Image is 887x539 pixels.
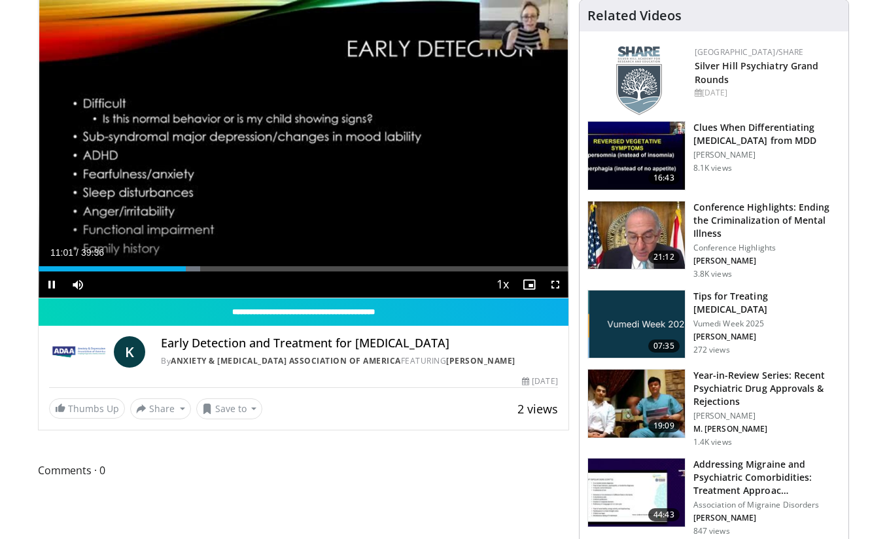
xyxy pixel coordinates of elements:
[587,458,841,536] a: 44:43 Addressing Migraine and Psychiatric Comorbidities: Treatment Approac… Association of Migrai...
[648,251,680,264] span: 21:12
[588,290,685,358] img: f9e3f9ac-65e5-4687-ad3f-59c0a5c287bd.png.150x105_q85_crop-smart_upscale.png
[588,122,685,190] img: a6520382-d332-4ed3-9891-ee688fa49237.150x105_q85_crop-smart_upscale.jpg
[693,256,841,266] p: [PERSON_NAME]
[522,375,557,387] div: [DATE]
[587,8,682,24] h4: Related Videos
[39,266,568,271] div: Progress Bar
[693,290,841,316] h3: Tips for Treating [MEDICAL_DATA]
[130,398,191,419] button: Share
[693,369,841,408] h3: Year-in-Review Series: Recent Psychiatric Drug Approvals & Rejections
[39,271,65,298] button: Pause
[49,398,125,419] a: Thumbs Up
[693,243,841,253] p: Conference Highlights
[693,201,841,240] h3: Conference Highlights: Ending the Criminalization of Mental Illness
[616,46,662,115] img: f8aaeb6d-318f-4fcf-bd1d-54ce21f29e87.png.150x105_q85_autocrop_double_scale_upscale_version-0.2.png
[516,271,542,298] button: Enable picture-in-picture mode
[49,336,109,368] img: Anxiety & Depression Association of America
[587,290,841,359] a: 07:35 Tips for Treating [MEDICAL_DATA] Vumedi Week 2025 [PERSON_NAME] 272 views
[693,411,841,421] p: [PERSON_NAME]
[648,171,680,184] span: 16:43
[161,355,557,367] div: By FEATURING
[588,201,685,269] img: 1419e6f0-d69a-482b-b3ae-1573189bf46e.150x105_q85_crop-smart_upscale.jpg
[517,401,558,417] span: 2 views
[693,424,841,434] p: M. [PERSON_NAME]
[38,462,569,479] span: Comments 0
[648,419,680,432] span: 19:09
[588,370,685,438] img: adc337ff-cbb0-4800-ae68-2af767ccb007.150x105_q85_crop-smart_upscale.jpg
[446,355,515,366] a: [PERSON_NAME]
[693,121,841,147] h3: Clues When Differentiating [MEDICAL_DATA] from MDD
[81,247,104,258] span: 39:36
[693,345,730,355] p: 272 views
[693,332,841,342] p: [PERSON_NAME]
[490,271,516,298] button: Playback Rate
[76,247,78,258] span: /
[695,87,838,99] div: [DATE]
[542,271,568,298] button: Fullscreen
[587,121,841,190] a: 16:43 Clues When Differentiating [MEDICAL_DATA] from MDD [PERSON_NAME] 8.1K views
[648,508,680,521] span: 44:43
[695,60,819,86] a: Silver Hill Psychiatry Grand Rounds
[588,459,685,527] img: 8fa2507e-1890-43d0-9aea-ccc7f4d922ab.150x105_q85_crop-smart_upscale.jpg
[693,513,841,523] p: [PERSON_NAME]
[693,458,841,497] h3: Addressing Migraine and Psychiatric Comorbidities: Treatment Approac…
[693,526,730,536] p: 847 views
[65,271,91,298] button: Mute
[693,269,732,279] p: 3.8K views
[695,46,804,58] a: [GEOGRAPHIC_DATA]/SHARE
[50,247,73,258] span: 11:01
[648,339,680,353] span: 07:35
[587,369,841,447] a: 19:09 Year-in-Review Series: Recent Psychiatric Drug Approvals & Rejections [PERSON_NAME] M. [PER...
[161,336,557,351] h4: Early Detection and Treatment for [MEDICAL_DATA]
[114,336,145,368] a: K
[171,355,401,366] a: Anxiety & [MEDICAL_DATA] Association of America
[587,201,841,279] a: 21:12 Conference Highlights: Ending the Criminalization of Mental Illness Conference Highlights [...
[196,398,263,419] button: Save to
[693,150,841,160] p: [PERSON_NAME]
[693,500,841,510] p: Association of Migraine Disorders
[693,437,732,447] p: 1.4K views
[693,319,841,329] p: Vumedi Week 2025
[693,163,732,173] p: 8.1K views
